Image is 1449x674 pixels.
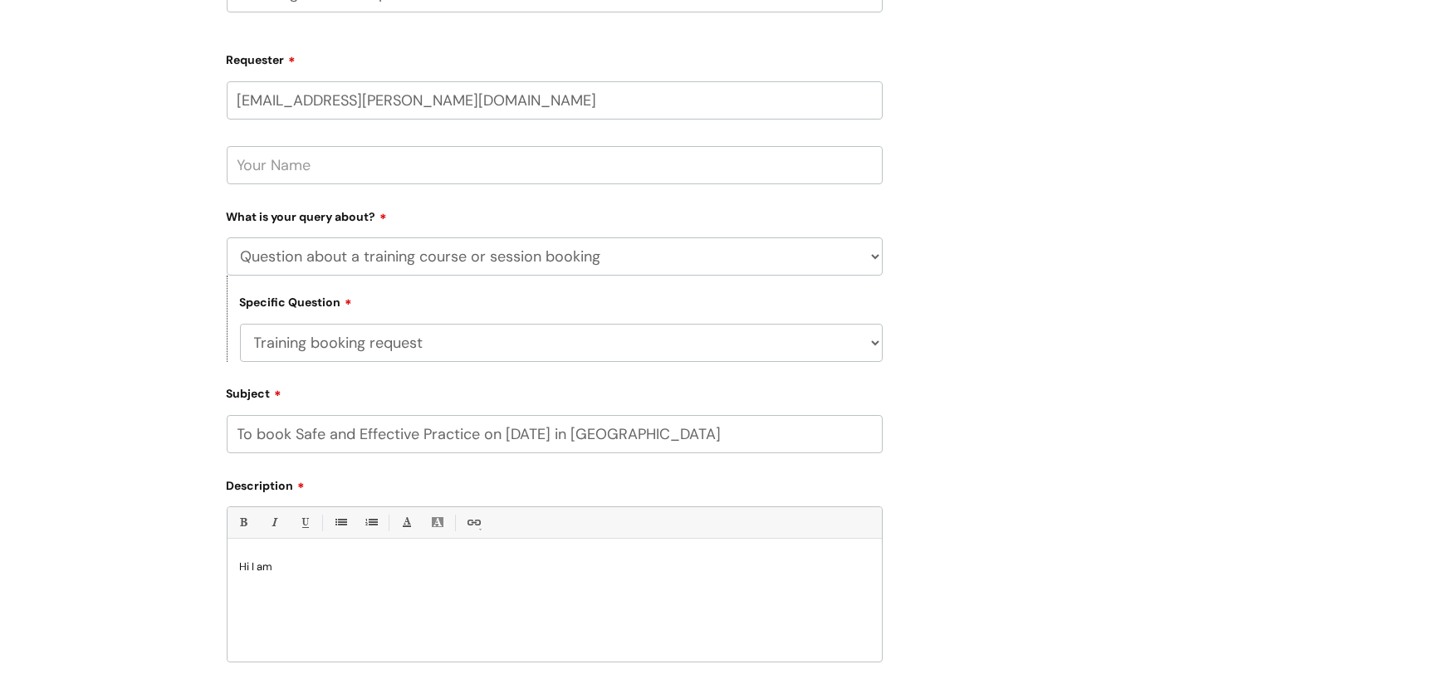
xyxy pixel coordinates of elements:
label: Specific Question [240,293,353,310]
a: 1. Ordered List (Ctrl-Shift-8) [360,512,381,533]
a: Bold (Ctrl-B) [233,512,253,533]
a: Italic (Ctrl-I) [263,512,284,533]
a: • Unordered List (Ctrl-Shift-7) [330,512,350,533]
a: Link [463,512,483,533]
input: Your Name [227,146,883,184]
a: Underline(Ctrl-U) [294,512,315,533]
label: Subject [227,381,883,401]
p: Hi I am [240,559,869,574]
a: Font Color [396,512,417,533]
label: Description [227,473,883,493]
a: Back Color [427,512,448,533]
label: Requester [227,47,883,67]
label: What is your query about? [227,204,883,224]
input: Email [227,81,883,120]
